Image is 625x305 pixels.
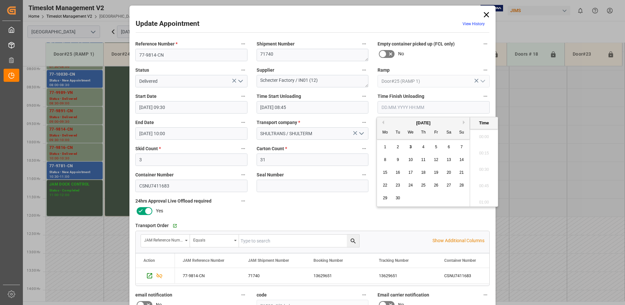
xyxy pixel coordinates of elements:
div: Choose Friday, September 12th, 2025 [432,156,440,164]
span: 25 [421,183,425,188]
span: Skid Count [135,145,161,152]
div: Th [419,129,428,137]
span: JAM Reference Number [183,258,224,263]
h2: Update Appointment [136,19,199,29]
span: 30 [396,196,400,200]
div: 77-9814-CN [175,268,240,283]
div: Choose Wednesday, September 10th, 2025 [407,156,415,164]
input: DD.MM.YYYY HH:MM [135,127,247,140]
div: Choose Sunday, September 21st, 2025 [458,169,466,177]
div: Choose Tuesday, September 23rd, 2025 [394,181,402,189]
div: Choose Sunday, September 7th, 2025 [458,143,466,151]
span: code [257,292,267,298]
input: DD.MM.YYYY HH:MM [378,101,490,114]
div: Choose Monday, September 8th, 2025 [381,156,389,164]
span: 24 [408,183,413,188]
span: 13 [447,157,451,162]
span: Transport Order [135,222,169,229]
button: Seal Number [360,170,368,179]
div: Tu [394,129,402,137]
span: Tracking Number [379,258,409,263]
div: Choose Sunday, September 14th, 2025 [458,156,466,164]
span: Booking Number [313,258,343,263]
div: We [407,129,415,137]
button: 24hrs Approval Live Offload required [239,197,247,205]
button: open menu [477,76,487,86]
div: Choose Monday, September 22nd, 2025 [381,181,389,189]
span: 16 [396,170,400,175]
span: Container Number [135,171,174,178]
span: email notification [135,292,172,298]
button: Email carrier notification [481,291,490,299]
span: 26 [434,183,438,188]
div: Choose Friday, September 5th, 2025 [432,143,440,151]
button: Skid Count * [239,144,247,153]
span: 19 [434,170,438,175]
span: 9 [397,157,399,162]
p: Show Additional Columns [432,237,484,244]
button: Container Number [239,170,247,179]
button: Time Start Unloading [360,92,368,100]
textarea: Schecter Factory / IN01 (12) [257,75,369,87]
span: 21 [459,170,464,175]
span: Empty container picked up (FCL only) [378,41,455,47]
button: open menu [235,76,245,86]
div: Choose Wednesday, September 24th, 2025 [407,181,415,189]
span: 2 [397,145,399,149]
input: DD.MM.YYYY HH:MM [135,101,247,114]
span: 27 [447,183,451,188]
span: 4 [422,145,425,149]
button: Supplier [360,66,368,74]
span: Shipment Number [257,41,295,47]
div: Choose Tuesday, September 30th, 2025 [394,194,402,202]
button: Next Month [463,120,467,124]
div: 13629651 [306,268,371,283]
button: email notification [239,291,247,299]
button: Time Finish Unloading [481,92,490,100]
button: open menu [141,235,190,247]
button: open menu [356,129,366,139]
span: 20 [447,170,451,175]
span: 5 [435,145,437,149]
button: search button [347,235,359,247]
button: Transport company * [360,118,368,127]
div: Action [144,258,155,263]
span: 17 [408,170,413,175]
div: Choose Thursday, September 4th, 2025 [419,143,428,151]
div: 71740 [240,268,306,283]
span: Ramp [378,67,390,74]
span: 23 [396,183,400,188]
button: code [360,291,368,299]
div: Choose Wednesday, September 17th, 2025 [407,169,415,177]
span: Time Start Unloading [257,93,301,100]
span: 12 [434,157,438,162]
div: Choose Monday, September 29th, 2025 [381,194,389,202]
div: Choose Saturday, September 13th, 2025 [445,156,453,164]
button: Ramp [481,66,490,74]
div: Choose Friday, September 19th, 2025 [432,169,440,177]
div: Equals [193,236,232,243]
div: Choose Thursday, September 25th, 2025 [419,181,428,189]
span: 7 [461,145,463,149]
span: 24hrs Approval Live Offload required [135,198,211,205]
div: Choose Saturday, September 6th, 2025 [445,143,453,151]
div: Choose Tuesday, September 9th, 2025 [394,156,402,164]
span: 18 [421,170,425,175]
input: Type to search/select [378,75,490,87]
div: Choose Saturday, September 27th, 2025 [445,181,453,189]
div: Choose Thursday, September 18th, 2025 [419,169,428,177]
span: 6 [448,145,450,149]
textarea: 71740 [257,49,369,61]
div: Sa [445,129,453,137]
button: Empty container picked up (FCL only) [481,40,490,48]
button: Shipment Number [360,40,368,48]
span: 22 [383,183,387,188]
a: View History [463,22,485,26]
div: Choose Tuesday, September 2nd, 2025 [394,143,402,151]
div: JAM Reference Number [144,236,183,243]
span: Email carrier notification [378,292,429,298]
span: No [398,50,404,57]
div: Fr [432,129,440,137]
span: 29 [383,196,387,200]
div: 13629651 [371,268,436,283]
